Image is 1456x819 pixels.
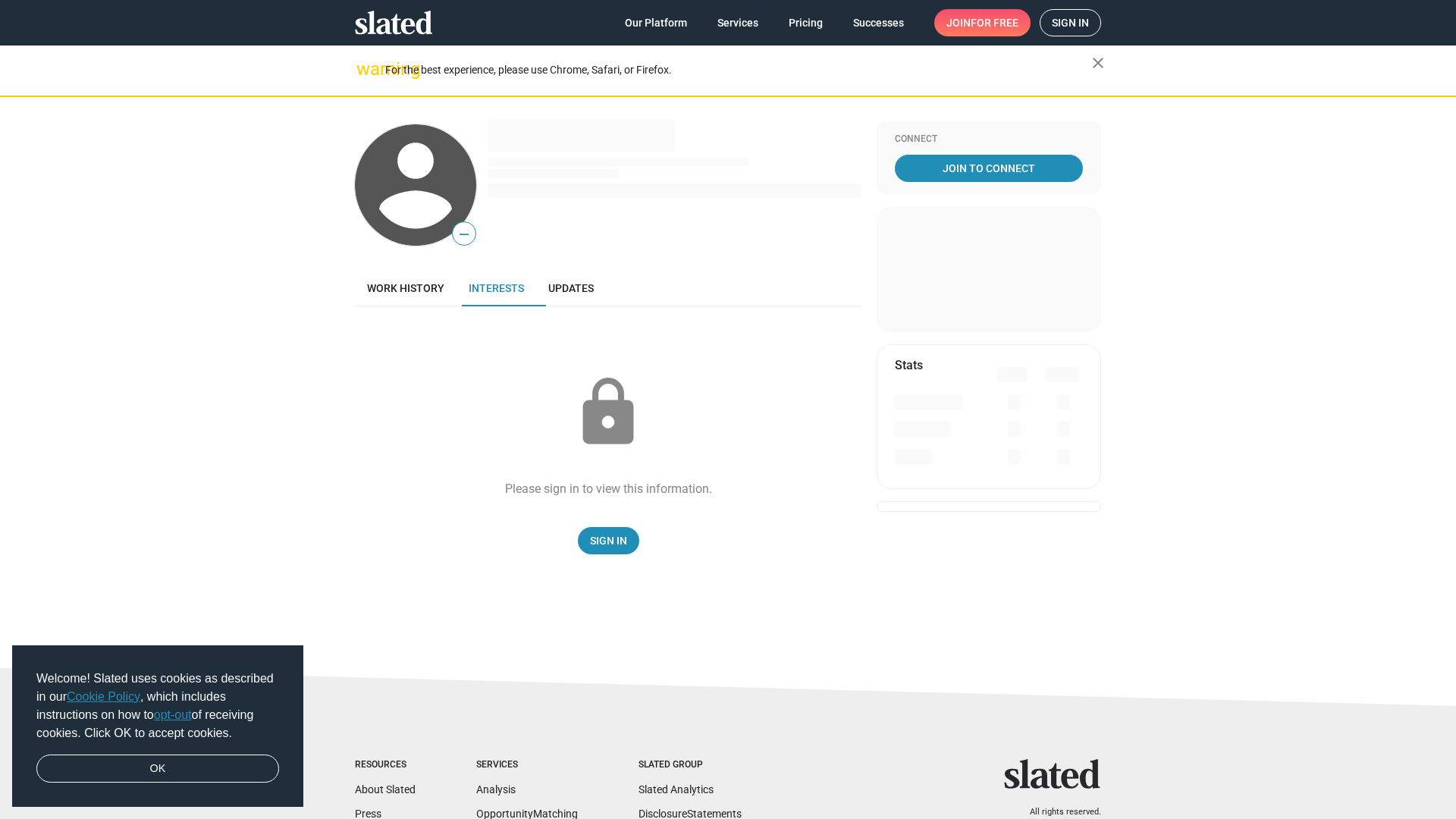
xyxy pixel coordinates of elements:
a: opt-out [154,708,192,721]
span: Work history [367,282,444,294]
a: Pricing [777,9,835,36]
span: — [453,224,475,244]
span: Updates [548,282,594,294]
a: Slated Analytics [639,783,714,795]
span: Our Platform [625,9,687,36]
div: Please sign in to view this information. [505,481,712,497]
a: Sign In [578,527,639,554]
a: Analysis [476,783,516,795]
div: Slated Group [639,759,742,771]
mat-icon: close [1089,54,1107,72]
mat-card-title: Stats [895,357,923,373]
a: About Slated [355,783,416,795]
span: Sign in [1052,10,1089,36]
span: Join To Connect [898,155,1080,182]
a: Join To Connect [895,155,1083,182]
div: Services [476,759,578,771]
span: Services [717,9,758,36]
div: Resources [355,759,416,771]
a: Our Platform [613,9,699,36]
span: Welcome! Slated uses cookies as described in our , which includes instructions on how to of recei... [36,670,279,742]
span: Sign In [590,527,627,554]
a: Updates [536,270,606,306]
a: Interests [457,270,536,306]
a: Sign in [1040,9,1101,36]
div: cookieconsent [12,645,303,808]
span: Join [946,9,1018,36]
a: dismiss cookie message [36,755,279,783]
a: Work history [355,270,457,306]
a: Joinfor free [934,9,1031,36]
mat-icon: warning [356,60,375,78]
a: Cookie Policy [67,690,140,703]
span: Interests [469,282,524,294]
a: Successes [841,9,916,36]
div: Connect [895,133,1083,146]
div: For the best experience, please use Chrome, Safari, or Firefox. [385,60,1092,80]
span: Pricing [789,9,823,36]
span: Successes [853,9,904,36]
mat-icon: lock [570,375,646,450]
a: Services [705,9,770,36]
span: for free [971,9,1018,36]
